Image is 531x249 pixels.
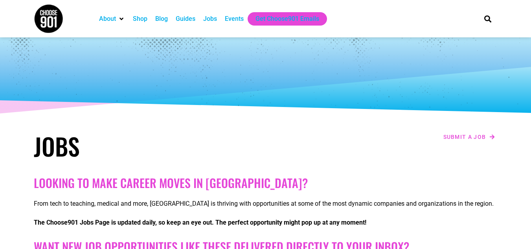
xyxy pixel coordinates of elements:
span: Submit a job [443,134,486,140]
a: Guides [176,14,195,24]
a: Submit a job [441,132,498,142]
strong: The Choose901 Jobs Page is updated daily, so keep an eye out. The perfect opportunity might pop u... [34,219,366,226]
a: About [99,14,116,24]
a: Get Choose901 Emails [255,14,319,24]
h1: Jobs [34,132,262,160]
div: Search [481,12,494,25]
a: Events [225,14,244,24]
nav: Main nav [95,12,471,26]
a: Blog [155,14,168,24]
a: Shop [133,14,147,24]
p: From tech to teaching, medical and more, [GEOGRAPHIC_DATA] is thriving with opportunities at some... [34,199,498,208]
div: About [95,12,129,26]
h2: Looking to make career moves in [GEOGRAPHIC_DATA]? [34,176,498,190]
a: Jobs [203,14,217,24]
